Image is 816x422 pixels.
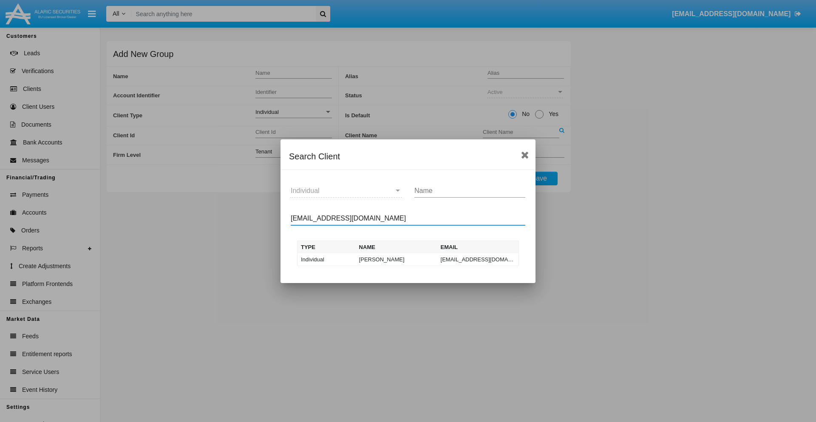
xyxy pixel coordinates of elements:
span: Individual [291,187,320,194]
td: Individual [297,253,356,266]
th: Type [297,241,356,253]
td: [PERSON_NAME] [356,253,437,266]
div: Search Client [289,150,527,163]
th: Name [356,241,437,253]
th: Email [437,241,519,253]
td: [EMAIL_ADDRESS][DOMAIN_NAME] [437,253,519,266]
